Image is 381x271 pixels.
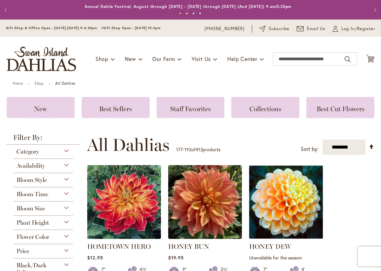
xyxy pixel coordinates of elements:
[85,4,292,9] a: Annual Dahlia Festival, August through [DATE] - [DATE] through [DATE] (And [DATE]) 9-am5:30pm
[17,205,45,212] span: Bloom Size
[306,97,374,118] a: Best Cut Flowers
[249,243,291,250] a: HONEY DEW
[168,243,209,250] a: HONEY BUN
[87,135,170,155] span: All Dahlias
[231,97,299,118] a: Collections
[341,25,375,32] span: Log In/Register
[168,254,184,261] span: $19.95
[168,165,242,239] img: Honey Bun
[199,12,201,15] button: 4 of 4
[103,26,161,30] span: Gift Shop Open - [DATE] 10-3pm
[196,146,203,153] span: 412
[17,176,47,184] span: Bloom Style
[87,234,161,240] a: HOMETOWN HERO
[17,233,49,241] span: Flower Color
[17,162,45,169] span: Availability
[125,55,136,62] span: New
[307,25,326,32] span: Email Us
[205,25,245,32] a: [PHONE_NUMBER]
[152,55,175,62] span: Our Farm
[87,165,161,239] img: HOMETOWN HERO
[87,254,103,261] span: $12.95
[317,105,364,113] span: Best Cut Flowers
[34,105,47,113] span: New
[179,12,181,15] button: 1 of 4
[184,146,191,153] span: 192
[95,55,108,62] span: Shop
[249,234,323,240] a: Honey Dew
[168,234,242,240] a: Honey Bun
[17,219,49,226] span: Plant Height
[297,25,326,32] a: Email Us
[6,26,103,30] span: Gift Shop & Office Open - [DATE]-[DATE] 9-4:30pm /
[249,165,323,239] img: Honey Dew
[34,81,44,86] a: Shop
[7,97,75,118] a: New
[249,254,323,261] p: Unavailable for the season
[176,146,183,153] span: 177
[17,191,48,198] span: Bloom Time
[269,25,289,32] span: Subscribe
[7,134,80,145] strong: Filter By:
[55,81,75,86] strong: All Dahlias
[259,25,289,32] a: Subscribe
[7,47,76,71] a: store logo
[249,105,281,113] span: Collections
[170,105,211,113] span: Staff Favorites
[87,243,151,250] a: HOMETOWN HERO
[368,3,381,17] button: Next
[301,143,319,155] label: Sort by:
[192,12,195,15] button: 3 of 4
[17,148,39,155] span: Category
[82,97,150,118] a: Best Sellers
[186,12,188,15] button: 2 of 4
[17,248,29,255] span: Price
[227,55,257,62] span: Help Center
[333,25,375,32] a: Log In/Register
[176,144,220,155] p: - of products
[99,105,132,113] span: Best Sellers
[192,55,211,62] span: Visit Us
[13,81,23,86] a: Home
[157,97,225,118] a: Staff Favorites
